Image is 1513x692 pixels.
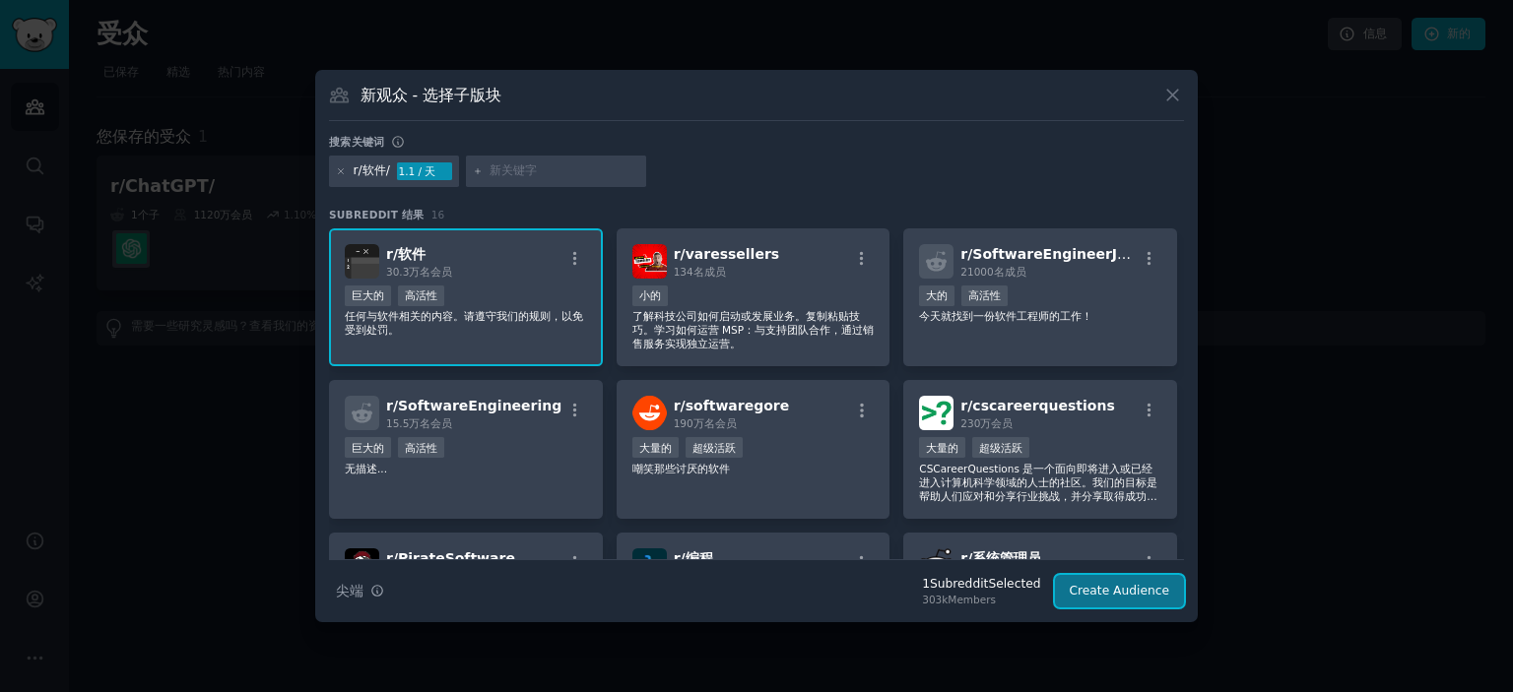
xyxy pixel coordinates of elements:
[430,417,452,429] font: 会员
[399,165,436,177] font: 1.1 / 天
[1005,266,1026,278] font: 成员
[386,398,398,413] font: r/
[352,442,384,454] font: 巨大的
[960,246,972,262] font: r/
[926,442,958,454] font: 大量的
[693,266,726,278] font: 名成员
[674,246,686,262] font: r/
[960,550,972,566] font: r/
[972,550,1041,566] font: 系统管理员
[405,442,437,454] font: 高活性
[345,463,387,474] font: 无描述...
[632,244,667,279] img: 瓦雷塞勒斯
[674,398,686,413] font: r/
[686,550,713,566] font: 编程
[398,398,561,413] font: SoftwareEngineering
[960,266,1004,278] font: 21000名
[336,583,363,598] font: 尖端
[968,289,1001,301] font: 高活性
[329,136,384,148] font: 搜索关键词
[674,550,686,566] font: r/
[354,163,390,177] font: r/软件/
[352,289,384,301] font: 巨大的
[960,398,972,413] font: r/
[926,289,948,301] font: 大的
[398,550,515,566] font: PirateSoftware
[922,593,1040,606] div: 303k Members
[632,463,730,474] font: 嘲笑那些讨厌的软件
[490,162,639,180] input: 新关键字
[919,396,954,430] img: 职业问题
[329,574,391,608] button: 尖端
[919,463,1157,516] font: CSCareerQuestions 是一个面向即将进入或已经进入计算机科学领域的人士的社区。我们的目标是帮助人们应对和分享行业挑战，并分享取得成功的策略。
[922,576,1040,594] div: 1 Subreddit Selected
[345,310,583,336] font: 任何与软件相关的内容。请遵守我们的规则，以免受到处罚。
[1055,575,1185,608] button: Create Audience
[960,417,991,429] font: 230万
[972,398,1114,413] font: cscareerquestions
[386,246,398,262] font: r/
[715,417,737,429] font: 会员
[674,417,715,429] font: 190万名
[979,442,1022,454] font: 超级活跃
[405,289,437,301] font: 高活性
[632,310,874,349] font: 了解科技公司如何启动或发展业务。复制粘贴技巧。学习如何运营 MSP：与支持团队合作，通过销售服务实现独立运营。
[386,266,430,278] font: 30.3万名
[431,209,445,220] font: 16
[686,246,779,262] font: varessellers
[692,442,736,454] font: 超级活跃
[919,548,954,583] img: 系统管理员
[639,442,672,454] font: 大量的
[674,266,693,278] font: 134
[345,244,379,279] img: 软件
[632,548,667,583] img: 编程
[991,417,1013,429] font: 会员
[329,209,425,220] font: Subreddit 结果
[361,86,502,104] font: 新观众 - 选择子版块
[639,289,661,301] font: 小的
[972,246,1145,262] font: SoftwareEngineerJobs
[430,266,452,278] font: 会员
[386,417,430,429] font: 15.5万名
[345,548,379,583] img: 海盗软件
[386,550,398,566] font: r/
[919,310,1092,322] font: 今天就找到一份软件工程师的工作！
[632,396,667,430] img: 软件戈尔
[686,398,790,413] font: softwaregore
[398,246,426,262] font: 软件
